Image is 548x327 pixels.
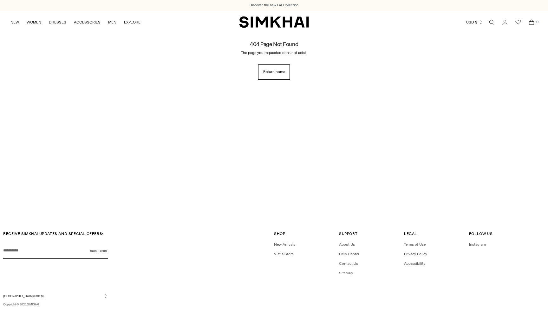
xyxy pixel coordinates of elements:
[404,261,425,266] a: Accessibility
[49,15,66,29] a: DRESSES
[404,252,427,256] a: Privacy Policy
[3,294,108,298] button: [GEOGRAPHIC_DATA] (USD $)
[27,15,41,29] a: WOMEN
[525,16,538,29] a: Open cart modal
[274,252,294,256] a: Vist a Store
[469,231,493,236] span: Follow Us
[3,231,103,236] span: RECEIVE SIMKHAI UPDATES AND SPECIAL OFFERS:
[274,231,285,236] span: Shop
[90,243,108,259] button: Subscribe
[274,242,295,247] a: New Arrivals
[404,242,426,247] a: Terms of Use
[258,64,290,80] a: Return home
[499,16,511,29] a: Go to the account page
[535,19,540,25] span: 0
[339,271,353,275] a: Sitemap
[10,15,19,29] a: NEW
[250,41,298,47] h1: 404 Page Not Found
[469,242,486,247] a: Instagram
[3,302,108,307] p: Copyright © 2025, .
[27,303,39,306] a: SIMKHAI
[339,231,357,236] span: Support
[339,261,358,266] a: Contact Us
[239,16,309,28] a: SIMKHAI
[108,15,116,29] a: MEN
[466,15,483,29] button: USD $
[339,252,359,256] a: Help Center
[74,15,101,29] a: ACCESSORIES
[241,50,307,56] p: The page you requested does not exist.
[339,242,355,247] a: About Us
[250,3,298,8] a: Discover the new Fall Collection
[485,16,498,29] a: Open search modal
[404,231,417,236] span: Legal
[124,15,140,29] a: EXPLORE
[263,69,285,75] span: Return home
[512,16,525,29] a: Wishlist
